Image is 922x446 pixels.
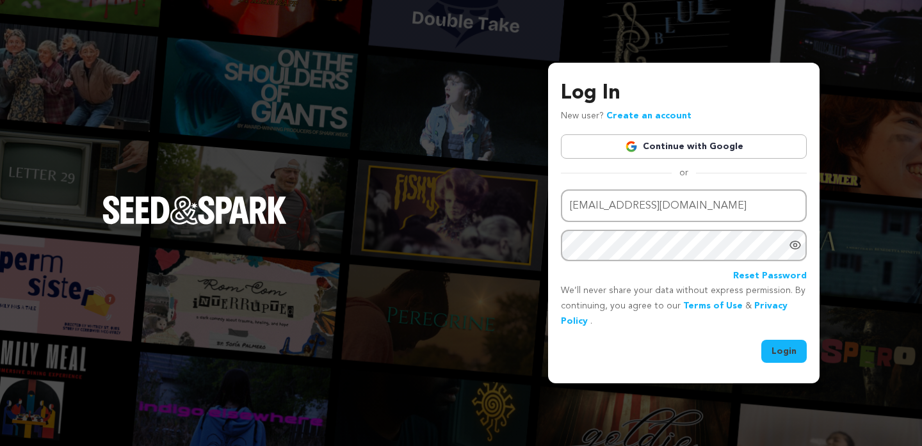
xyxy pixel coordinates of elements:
[102,196,287,250] a: Seed&Spark Homepage
[733,269,807,284] a: Reset Password
[561,78,807,109] h3: Log In
[102,196,287,224] img: Seed&Spark Logo
[672,166,696,179] span: or
[561,109,691,124] p: New user?
[561,189,807,222] input: Email address
[789,239,802,251] a: Show password as plain text. Warning: this will display your password on the screen.
[625,140,638,153] img: Google logo
[761,340,807,363] button: Login
[561,283,807,329] p: We’ll never share your data without express permission. By continuing, you agree to our & .
[683,301,743,310] a: Terms of Use
[606,111,691,120] a: Create an account
[561,134,807,159] a: Continue with Google
[561,301,788,326] a: Privacy Policy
